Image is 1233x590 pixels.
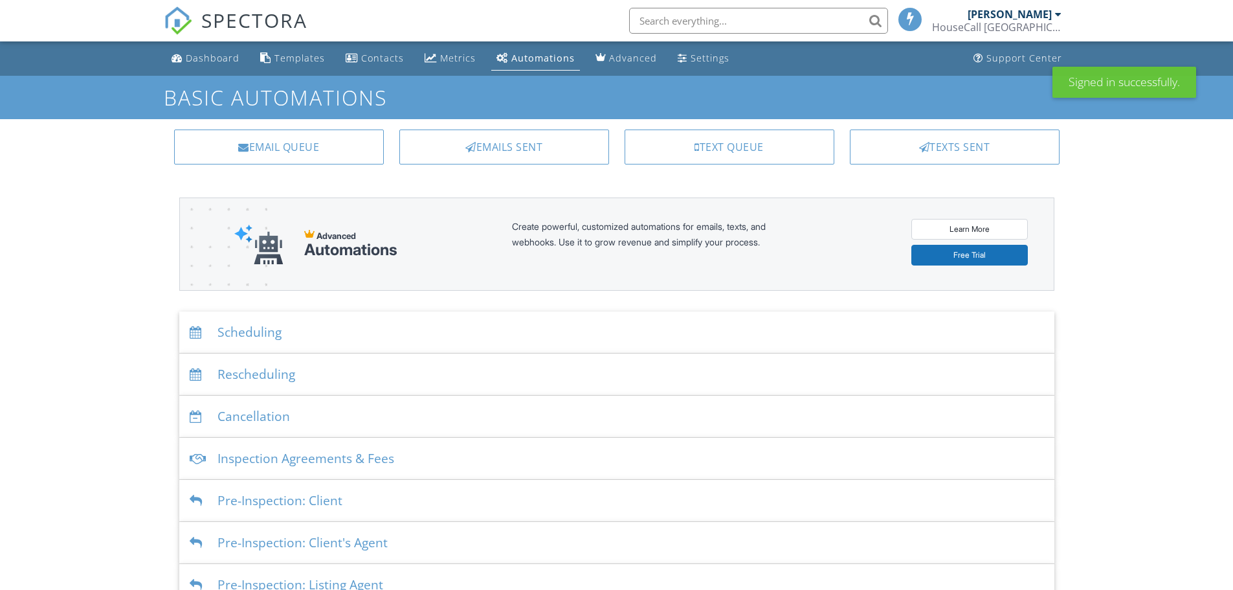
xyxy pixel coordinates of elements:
a: Templates [255,47,330,71]
div: Metrics [440,52,476,64]
a: Automations (Basic) [491,47,580,71]
a: Settings [672,47,735,71]
div: Inspection Agreements & Fees [179,438,1054,480]
a: Emails Sent [399,130,609,165]
img: automations-robot-e552d721053d9e86aaf3dd9a1567a1c0d6a99a13dc70ea74ca66f792d01d7f0c.svg [234,224,283,265]
a: Metrics [419,47,481,71]
div: [PERSON_NAME] [968,8,1052,21]
div: Create powerful, customized automations for emails, texts, and webhooks. Use it to grow revenue a... [512,219,797,269]
img: advanced-banner-bg-f6ff0eecfa0ee76150a1dea9fec4b49f333892f74bc19f1b897a312d7a1b2ff3.png [180,198,267,341]
div: Contacts [361,52,404,64]
div: Rescheduling [179,354,1054,396]
div: Advanced [609,52,657,64]
a: Advanced [590,47,662,71]
a: Text Queue [625,130,834,165]
div: HouseCall Fort Benning [932,21,1061,34]
a: Free Trial [911,245,1028,266]
img: The Best Home Inspection Software - Spectora [164,6,192,35]
a: Dashboard [166,47,245,71]
div: Automations [511,52,575,64]
a: Email Queue [174,130,384,165]
div: Automations [304,241,397,259]
div: Pre-Inspection: Client's Agent [179,522,1054,564]
div: Signed in successfully. [1052,67,1196,98]
div: Pre-Inspection: Client [179,480,1054,522]
h1: Basic Automations [164,86,1070,109]
span: Advanced [317,231,356,241]
a: Support Center [968,47,1067,71]
a: Texts Sent [850,130,1060,165]
div: Templates [274,52,325,64]
input: Search everything... [629,8,888,34]
div: Dashboard [186,52,239,64]
span: SPECTORA [201,6,307,34]
div: Scheduling [179,312,1054,354]
div: Cancellation [179,396,1054,438]
div: Support Center [986,52,1062,64]
a: SPECTORA [164,17,307,45]
a: Contacts [340,47,409,71]
a: Learn More [911,219,1028,240]
div: Settings [691,52,729,64]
